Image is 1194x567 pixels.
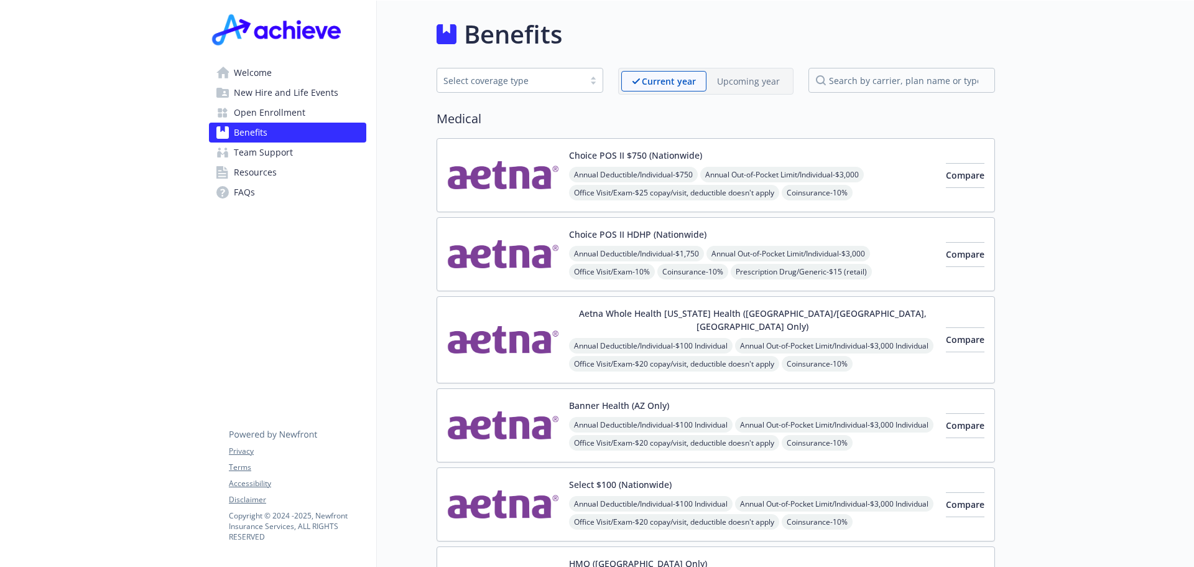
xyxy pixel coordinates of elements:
[209,123,366,143] a: Benefits
[209,143,366,162] a: Team Support
[447,307,559,373] img: Aetna Inc carrier logo
[447,149,559,202] img: Aetna Inc carrier logo
[234,63,272,83] span: Welcome
[569,435,779,451] span: Office Visit/Exam - $20 copay/visit, deductible doesn't apply
[946,327,984,352] button: Compare
[735,496,933,512] span: Annual Out-of-Pocket Limit/Individual - $3,000 Individual
[731,264,872,279] span: Prescription Drug/Generic - $15 (retail)
[234,83,338,103] span: New Hire and Life Events
[209,83,366,103] a: New Hire and Life Events
[569,399,669,412] button: Banner Health (AZ Only)
[569,228,706,241] button: Choice POS II HDHP (Nationwide)
[782,185,853,200] span: Coinsurance - 10%
[229,462,366,473] a: Terms
[569,167,698,182] span: Annual Deductible/Individual - $750
[569,246,704,261] span: Annual Deductible/Individual - $1,750
[700,167,864,182] span: Annual Out-of-Pocket Limit/Individual - $3,000
[209,182,366,202] a: FAQs
[447,478,559,531] img: Aetna Inc carrier logo
[234,123,267,143] span: Benefits
[782,514,853,530] span: Coinsurance - 10%
[946,413,984,438] button: Compare
[569,185,779,200] span: Office Visit/Exam - $25 copay/visit, deductible doesn't apply
[234,103,305,123] span: Open Enrollment
[569,264,655,279] span: Office Visit/Exam - 10%
[946,242,984,267] button: Compare
[946,248,984,260] span: Compare
[657,264,728,279] span: Coinsurance - 10%
[735,417,933,433] span: Annual Out-of-Pocket Limit/Individual - $3,000 Individual
[209,162,366,182] a: Resources
[735,338,933,354] span: Annual Out-of-Pocket Limit/Individual - $3,000 Individual
[209,63,366,83] a: Welcome
[569,149,702,162] button: Choice POS II $750 (Nationwide)
[437,110,995,128] h2: Medical
[229,494,366,505] a: Disclaimer
[717,75,780,88] p: Upcoming year
[229,446,366,457] a: Privacy
[569,417,733,433] span: Annual Deductible/Individual - $100 Individual
[229,478,366,489] a: Accessibility
[946,334,984,345] span: Compare
[229,510,366,542] p: Copyright © 2024 - 2025 , Newfront Insurance Services, ALL RIGHTS RESERVED
[464,16,562,53] h1: Benefits
[946,169,984,181] span: Compare
[706,246,870,261] span: Annual Out-of-Pocket Limit/Individual - $3,000
[447,228,559,281] img: Aetna Inc carrier logo
[569,514,779,530] span: Office Visit/Exam - $20 copay/visit, deductible doesn't apply
[808,68,995,93] input: search by carrier, plan name or type
[234,182,255,202] span: FAQs
[234,162,277,182] span: Resources
[569,356,779,372] span: Office Visit/Exam - $20 copay/visit, deductible doesn't apply
[234,143,293,162] span: Team Support
[443,74,578,87] div: Select coverage type
[569,338,733,354] span: Annual Deductible/Individual - $100 Individual
[782,356,853,372] span: Coinsurance - 10%
[642,75,696,88] p: Current year
[946,499,984,510] span: Compare
[946,419,984,431] span: Compare
[569,496,733,512] span: Annual Deductible/Individual - $100 Individual
[946,492,984,517] button: Compare
[447,399,559,452] img: Aetna Inc carrier logo
[569,478,672,491] button: Select $100 (Nationwide)
[209,103,366,123] a: Open Enrollment
[946,163,984,188] button: Compare
[782,435,853,451] span: Coinsurance - 10%
[569,307,936,333] button: Aetna Whole Health [US_STATE] Health ([GEOGRAPHIC_DATA]/[GEOGRAPHIC_DATA], [GEOGRAPHIC_DATA] Only)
